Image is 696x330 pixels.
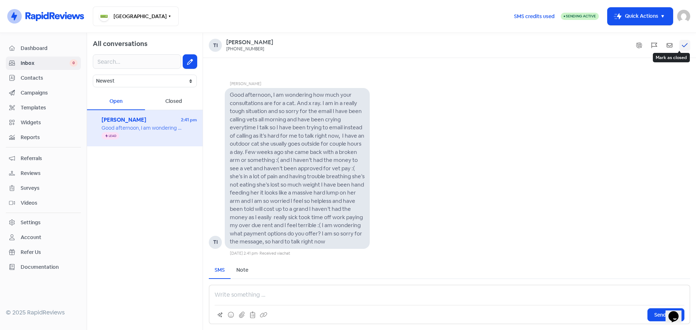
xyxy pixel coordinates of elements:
[6,57,81,70] a: Inbox 0
[566,14,596,18] span: Sending Active
[6,308,81,317] div: © 2025 RapidReviews
[6,231,81,244] a: Account
[6,246,81,259] a: Refer Us
[634,40,645,51] button: Show system messages
[21,134,78,141] span: Reports
[21,74,78,82] span: Contacts
[226,39,273,46] a: [PERSON_NAME]
[6,101,81,114] a: Templates
[6,216,81,229] a: Settings
[181,117,197,123] span: 2:41 pm
[6,131,81,144] a: Reports
[6,167,81,180] a: Reviews
[21,45,78,52] span: Dashboard
[209,39,222,52] div: Ti
[677,10,690,23] img: User
[21,119,78,126] span: Widgets
[6,260,81,274] a: Documentation
[21,59,70,67] span: Inbox
[282,251,290,256] span: chat
[649,40,660,51] button: Flag conversation
[21,248,78,256] span: Refer Us
[6,42,81,55] a: Dashboard
[21,104,78,112] span: Templates
[258,250,290,256] div: · Received via
[608,8,673,25] button: Quick Actions
[6,196,81,210] a: Videos
[647,308,684,321] button: Send SMS
[215,266,225,274] div: SMS
[230,81,370,88] div: [PERSON_NAME]
[561,12,599,21] a: Sending Active
[21,89,78,97] span: Campaigns
[101,116,181,124] span: [PERSON_NAME]
[230,250,258,256] div: [DATE] 2:41 pm
[87,93,145,110] div: Open
[93,39,148,48] span: All conversations
[6,152,81,165] a: Referrals
[70,59,78,67] span: 0
[21,199,78,207] span: Videos
[6,116,81,129] a: Widgets
[21,234,41,241] div: Account
[6,181,81,195] a: Surveys
[230,91,366,245] pre: Good afternoon, I am wondering how much your consultations are for a cat. And x ray. I am in a re...
[21,184,78,192] span: Surveys
[21,219,41,226] div: Settings
[21,170,78,177] span: Reviews
[93,54,181,69] input: Search...
[21,263,78,271] span: Documentation
[21,155,78,162] span: Referrals
[514,13,555,20] span: SMS credits used
[6,71,81,85] a: Contacts
[109,134,116,137] span: Lead
[226,46,264,52] div: [PHONE_NUMBER]
[508,12,561,20] a: SMS credits used
[653,53,690,62] div: Mark as closed
[664,40,675,51] button: Mark as unread
[93,7,179,26] button: [GEOGRAPHIC_DATA]
[209,236,222,249] div: TI
[236,266,248,274] div: Note
[654,311,678,319] span: Send SMS
[6,86,81,100] a: Campaigns
[145,93,203,110] div: Closed
[666,301,689,323] iframe: chat widget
